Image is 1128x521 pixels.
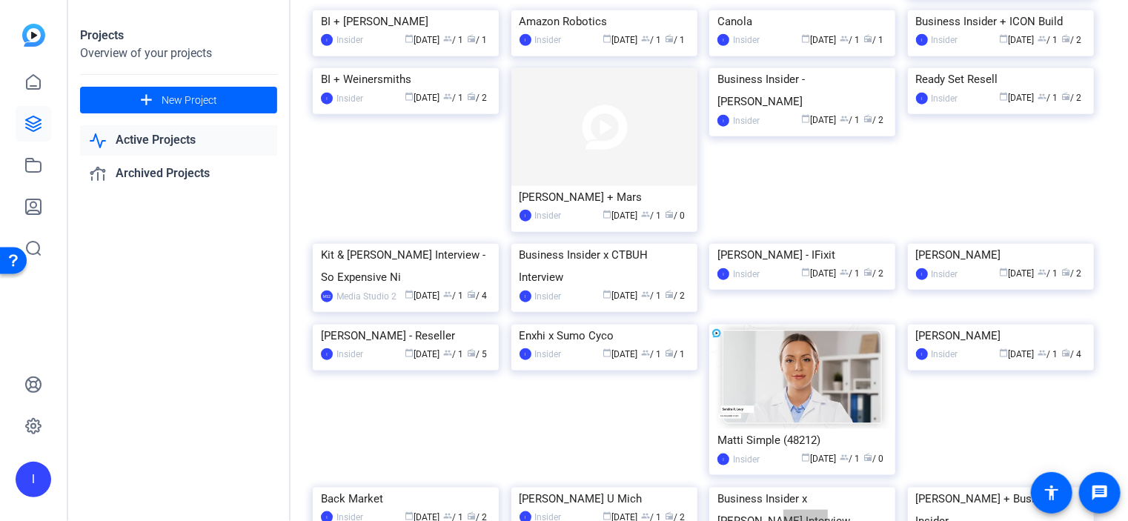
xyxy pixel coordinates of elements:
span: radio [1062,34,1071,43]
div: Amazon Robotics [520,10,689,33]
span: group [642,290,651,299]
div: I [16,462,51,497]
div: I [717,34,729,46]
span: radio [467,348,476,357]
div: Canola [717,10,887,33]
span: / 1 [443,291,463,301]
div: Insider [733,267,760,282]
div: Insider [336,33,363,47]
span: / 1 [642,291,662,301]
span: group [1038,348,1047,357]
span: / 1 [840,268,860,279]
span: group [642,210,651,219]
div: I [520,348,531,360]
span: radio [467,92,476,101]
div: Insider [733,113,760,128]
span: [DATE] [603,35,638,45]
span: / 2 [1062,93,1082,103]
span: calendar_today [801,268,810,276]
mat-icon: message [1091,484,1109,502]
span: calendar_today [1000,268,1009,276]
span: radio [666,348,674,357]
span: / 1 [443,93,463,103]
span: [DATE] [603,349,638,359]
div: I [520,34,531,46]
span: calendar_today [603,511,612,520]
span: radio [1062,348,1071,357]
span: / 4 [467,291,487,301]
span: radio [863,34,872,43]
div: I [321,34,333,46]
span: calendar_today [603,290,612,299]
span: [DATE] [801,115,836,125]
span: [DATE] [801,454,836,464]
div: I [916,93,928,104]
div: Insider [535,208,562,223]
div: I [321,348,333,360]
span: group [1038,34,1047,43]
span: [DATE] [1000,35,1035,45]
div: I [321,93,333,104]
div: [PERSON_NAME] [916,325,1086,347]
span: group [1038,92,1047,101]
div: I [916,348,928,360]
span: / 2 [863,268,883,279]
span: group [840,453,849,462]
span: radio [467,290,476,299]
span: group [443,290,452,299]
span: calendar_today [801,453,810,462]
div: MS2 [321,291,333,302]
span: group [443,348,452,357]
div: I [520,210,531,222]
span: / 1 [840,115,860,125]
div: Overview of your projects [80,44,277,62]
span: [DATE] [1000,268,1035,279]
span: [DATE] [1000,93,1035,103]
span: calendar_today [405,348,414,357]
div: [PERSON_NAME] - IFixit [717,244,887,266]
span: group [443,511,452,520]
span: radio [1062,92,1071,101]
img: blue-gradient.svg [22,24,45,47]
span: calendar_today [405,290,414,299]
span: [DATE] [405,291,439,301]
div: Insider [336,347,363,362]
div: Back Market [321,488,491,510]
span: [DATE] [603,291,638,301]
div: BI + Weinersmiths [321,68,491,90]
span: radio [666,210,674,219]
span: [DATE] [801,35,836,45]
span: group [840,114,849,123]
div: Insider [932,347,958,362]
span: / 2 [467,93,487,103]
div: Insider [932,91,958,106]
span: group [443,92,452,101]
span: radio [863,453,872,462]
span: / 1 [1038,349,1058,359]
span: group [642,348,651,357]
span: radio [467,511,476,520]
div: Insider [733,452,760,467]
span: / 2 [1062,268,1082,279]
span: radio [467,34,476,43]
span: calendar_today [801,34,810,43]
span: radio [863,268,872,276]
span: / 0 [666,210,686,221]
span: calendar_today [1000,92,1009,101]
div: Matti Simple (48212) [717,429,887,451]
span: / 1 [642,210,662,221]
a: Active Projects [80,125,277,156]
span: group [642,34,651,43]
span: calendar_today [405,511,414,520]
span: / 1 [666,35,686,45]
div: Media Studio 2 [336,289,397,304]
div: [PERSON_NAME] U Mich [520,488,689,510]
a: Archived Projects [80,159,277,189]
div: I [717,268,729,280]
span: / 1 [840,35,860,45]
div: Insider [535,289,562,304]
span: / 4 [1062,349,1082,359]
span: / 1 [443,349,463,359]
span: calendar_today [405,34,414,43]
div: Ready Set Resell [916,68,1086,90]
